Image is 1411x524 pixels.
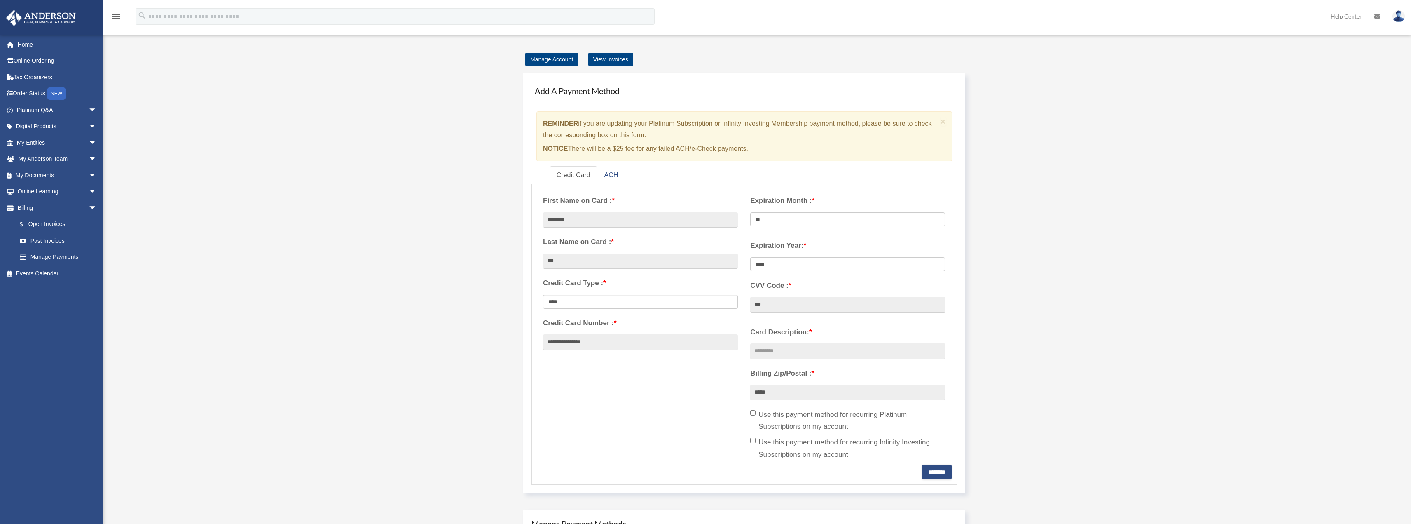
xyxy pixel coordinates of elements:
span: arrow_drop_down [89,134,105,151]
a: ACH [598,166,625,185]
a: Tax Organizers [6,69,109,85]
p: There will be a $25 fee for any failed ACH/e-Check payments. [543,143,937,155]
span: × [941,117,946,126]
a: My Anderson Teamarrow_drop_down [6,151,109,167]
span: arrow_drop_down [89,200,105,216]
label: Expiration Month : [750,195,945,207]
input: Use this payment method for recurring Platinum Subscriptions on my account. [750,410,756,416]
a: View Invoices [588,53,633,66]
a: Online Ordering [6,53,109,69]
label: Credit Card Number : [543,317,738,329]
label: CVV Code : [750,280,945,292]
label: Use this payment method for recurring Infinity Investing Subscriptions on my account. [750,436,945,461]
a: Order StatusNEW [6,85,109,102]
a: menu [111,14,121,21]
strong: REMINDER [543,120,578,127]
div: NEW [47,87,66,100]
i: search [138,11,147,20]
span: arrow_drop_down [89,118,105,135]
div: if you are updating your Platinum Subscription or Infinity Investing Membership payment method, p... [536,111,952,161]
a: Manage Account [525,53,578,66]
a: Online Learningarrow_drop_down [6,183,109,200]
span: arrow_drop_down [89,183,105,200]
a: Billingarrow_drop_down [6,200,109,216]
span: $ [24,219,28,230]
i: menu [111,12,121,21]
a: Platinum Q&Aarrow_drop_down [6,102,109,118]
label: First Name on Card : [543,195,738,207]
button: Close [941,117,946,126]
h4: Add A Payment Method [531,82,957,100]
a: My Documentsarrow_drop_down [6,167,109,183]
a: Events Calendar [6,265,109,282]
a: Past Invoices [12,233,109,249]
label: Billing Zip/Postal : [750,367,945,380]
a: Home [6,36,109,53]
label: Last Name on Card : [543,236,738,248]
a: Manage Payments [12,249,105,266]
span: arrow_drop_down [89,102,105,119]
label: Card Description: [750,326,945,338]
img: User Pic [1392,10,1405,22]
label: Credit Card Type : [543,277,738,289]
a: Credit Card [550,166,597,185]
strong: NOTICE [543,145,568,152]
label: Expiration Year: [750,240,945,252]
a: $Open Invoices [12,216,109,233]
a: Digital Productsarrow_drop_down [6,118,109,135]
span: arrow_drop_down [89,151,105,168]
label: Use this payment method for recurring Platinum Subscriptions on my account. [750,409,945,433]
a: My Entitiesarrow_drop_down [6,134,109,151]
span: arrow_drop_down [89,167,105,184]
img: Anderson Advisors Platinum Portal [4,10,78,26]
input: Use this payment method for recurring Infinity Investing Subscriptions on my account. [750,438,756,443]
